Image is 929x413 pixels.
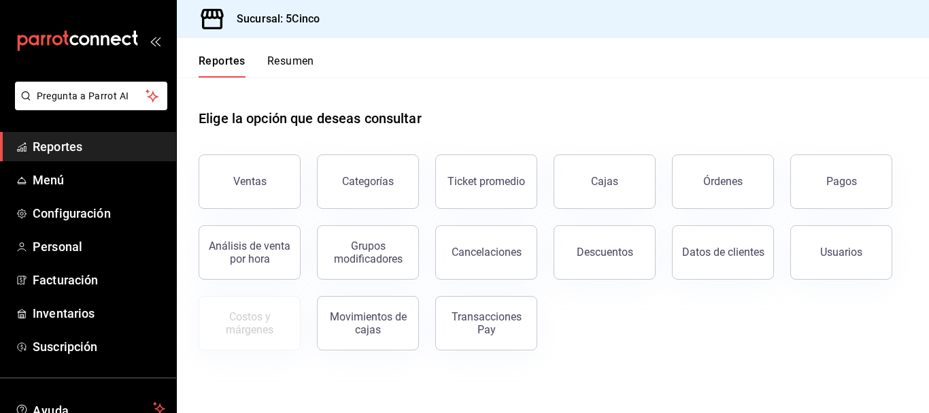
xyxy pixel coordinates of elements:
[150,35,161,46] button: open_drawer_menu
[317,296,419,350] button: Movimientos de cajas
[33,204,165,222] span: Configuración
[233,175,267,188] div: Ventas
[317,154,419,209] button: Categorías
[199,154,301,209] button: Ventas
[199,54,246,78] button: Reportes
[33,237,165,256] span: Personal
[577,246,633,259] div: Descuentos
[33,137,165,156] span: Reportes
[790,225,892,280] button: Usuarios
[326,239,410,265] div: Grupos modificadores
[207,310,292,336] div: Costos y márgenes
[703,175,743,188] div: Órdenes
[37,89,146,103] span: Pregunta a Parrot AI
[452,246,522,259] div: Cancelaciones
[33,171,165,189] span: Menú
[267,54,314,78] button: Resumen
[317,225,419,280] button: Grupos modificadores
[591,174,619,190] div: Cajas
[342,175,394,188] div: Categorías
[826,175,857,188] div: Pagos
[33,271,165,289] span: Facturación
[226,11,320,27] h3: Sucursal: 5Cinco
[790,154,892,209] button: Pagos
[447,175,525,188] div: Ticket promedio
[554,225,656,280] button: Descuentos
[820,246,862,259] div: Usuarios
[33,337,165,356] span: Suscripción
[435,225,537,280] button: Cancelaciones
[672,154,774,209] button: Órdenes
[33,304,165,323] span: Inventarios
[672,225,774,280] button: Datos de clientes
[199,108,422,129] h1: Elige la opción que deseas consultar
[554,154,656,209] a: Cajas
[435,154,537,209] button: Ticket promedio
[10,99,167,113] a: Pregunta a Parrot AI
[15,82,167,110] button: Pregunta a Parrot AI
[326,310,410,336] div: Movimientos de cajas
[682,246,764,259] div: Datos de clientes
[444,310,528,336] div: Transacciones Pay
[199,296,301,350] button: Contrata inventarios para ver este reporte
[199,54,314,78] div: navigation tabs
[207,239,292,265] div: Análisis de venta por hora
[435,296,537,350] button: Transacciones Pay
[199,225,301,280] button: Análisis de venta por hora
